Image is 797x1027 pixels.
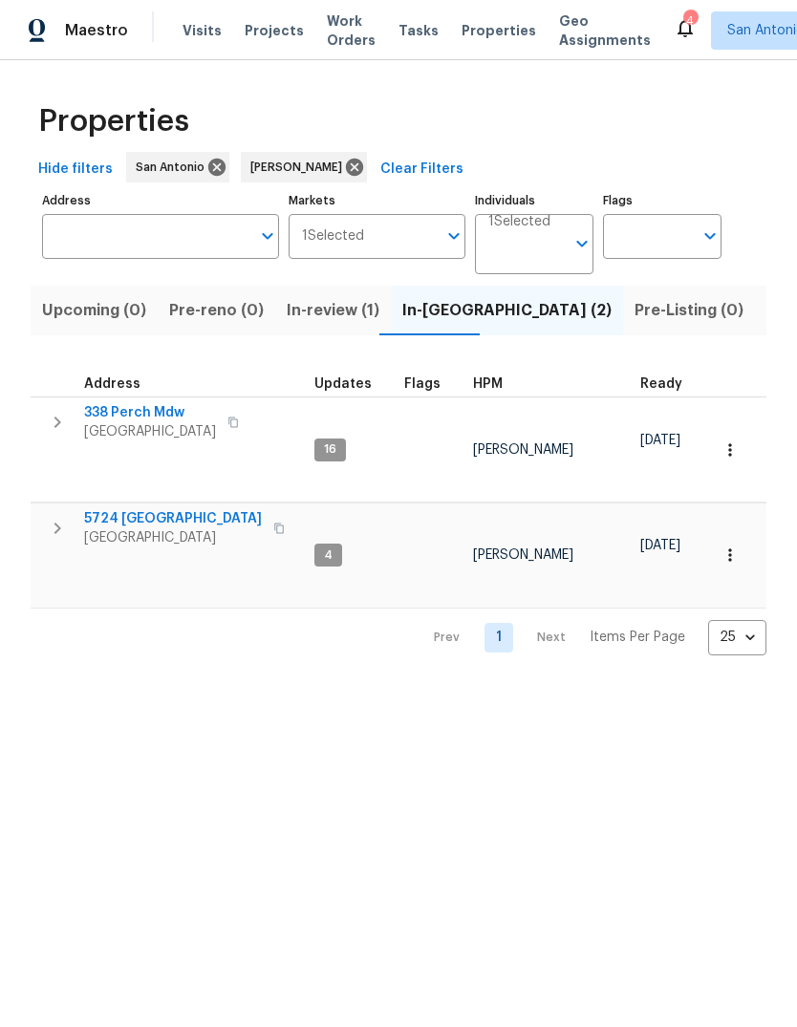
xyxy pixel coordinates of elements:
[136,158,212,177] span: San Antonio
[416,620,766,655] nav: Pagination Navigation
[38,158,113,182] span: Hide filters
[640,539,680,552] span: [DATE]
[462,21,536,40] span: Properties
[302,228,364,245] span: 1 Selected
[590,628,685,647] p: Items Per Page
[65,21,128,40] span: Maestro
[441,223,467,249] button: Open
[373,152,471,187] button: Clear Filters
[169,297,264,324] span: Pre-reno (0)
[42,297,146,324] span: Upcoming (0)
[485,623,513,653] a: Goto page 1
[84,403,216,422] span: 338 Perch Mdw
[31,152,120,187] button: Hide filters
[38,112,189,131] span: Properties
[603,195,722,206] label: Flags
[42,195,279,206] label: Address
[327,11,376,50] span: Work Orders
[473,443,573,457] span: [PERSON_NAME]
[640,377,700,391] div: Earliest renovation start date (first business day after COE or Checkout)
[314,377,372,391] span: Updates
[84,422,216,441] span: [GEOGRAPHIC_DATA]
[289,195,466,206] label: Markets
[183,21,222,40] span: Visits
[241,152,367,182] div: [PERSON_NAME]
[559,11,651,50] span: Geo Assignments
[473,377,503,391] span: HPM
[84,528,262,547] span: [GEOGRAPHIC_DATA]
[640,377,682,391] span: Ready
[380,158,463,182] span: Clear Filters
[569,230,595,257] button: Open
[245,21,304,40] span: Projects
[250,158,350,177] span: [PERSON_NAME]
[488,214,550,230] span: 1 Selected
[475,195,593,206] label: Individuals
[254,223,281,249] button: Open
[635,297,743,324] span: Pre-Listing (0)
[473,548,573,562] span: [PERSON_NAME]
[316,441,344,458] span: 16
[640,434,680,447] span: [DATE]
[697,223,723,249] button: Open
[398,24,439,37] span: Tasks
[126,152,229,182] div: San Antonio
[287,297,379,324] span: In-review (1)
[404,377,441,391] span: Flags
[316,547,340,564] span: 4
[84,509,262,528] span: 5724 [GEOGRAPHIC_DATA]
[683,11,697,31] div: 4
[84,377,140,391] span: Address
[402,297,612,324] span: In-[GEOGRAPHIC_DATA] (2)
[708,612,766,662] div: 25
